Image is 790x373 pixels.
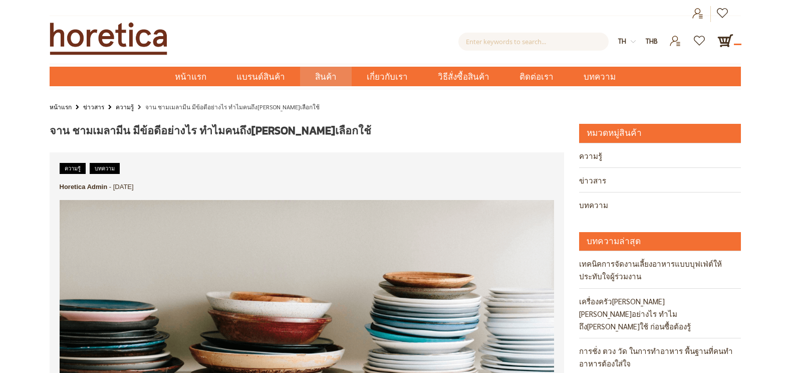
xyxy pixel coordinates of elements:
[236,67,285,87] span: แบรนด์สินค้า
[587,235,641,249] strong: บทความล่าสุด
[315,67,337,87] span: สินค้า
[438,67,489,87] span: วิธีสั่งซื้อสินค้า
[423,67,504,86] a: วิธีสั่งซื้อสินค้า
[711,6,735,22] a: เข้าสู่ระบบ
[160,67,221,86] a: หน้าแรก
[686,6,710,22] a: เข้าสู่ระบบ
[618,37,626,45] span: th
[60,183,108,191] a: Horetica Admin
[116,101,134,112] a: ความรู้
[688,33,712,41] a: รายการโปรด
[90,163,120,174] a: บทความ
[109,183,111,191] span: -
[587,126,642,140] strong: หมวดหมู่สินค้า
[519,67,554,87] span: ติดต่อเรา
[50,101,72,112] a: หน้าแรก
[50,122,371,139] span: จาน ชามเมลามีน มีข้อดีอย่างไร ทำไมคนถึง[PERSON_NAME]เลือกใช้
[579,193,741,217] a: บทความ
[367,67,408,87] span: เกี่ยวกับเรา
[50,22,167,55] img: Horetica.com
[504,67,569,86] a: ติดต่อเรา
[584,67,616,87] span: บทความ
[83,101,104,112] a: ข่าวสาร
[579,168,741,192] a: ข่าวสาร
[646,37,658,45] span: THB
[569,67,631,86] a: บทความ
[175,70,206,83] span: หน้าแรก
[663,33,688,41] a: เข้าสู่ระบบ
[300,67,352,86] a: สินค้า
[579,143,741,167] a: ความรู้
[579,289,741,338] a: เครื่องครัว[PERSON_NAME][PERSON_NAME]อย่างไร ทำไมถึง[PERSON_NAME]ใช้ ก่อนซื้อต้องรู้
[60,163,86,174] a: ความรู้
[145,103,320,111] strong: จาน ชามเมลามีน มีข้อดีอย่างไร ทำไมคนถึง[PERSON_NAME]เลือกใช้
[113,183,134,191] span: [DATE]
[631,39,636,44] img: dropdown-icon.svg
[221,67,300,86] a: แบรนด์สินค้า
[579,251,741,288] a: เทคนิคการจัดงานเลี้ยงอาหารแบบบุฟเฟ่ต์ให้ประทับใจผู้ร่วมงาน
[352,67,423,86] a: เกี่ยวกับเรา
